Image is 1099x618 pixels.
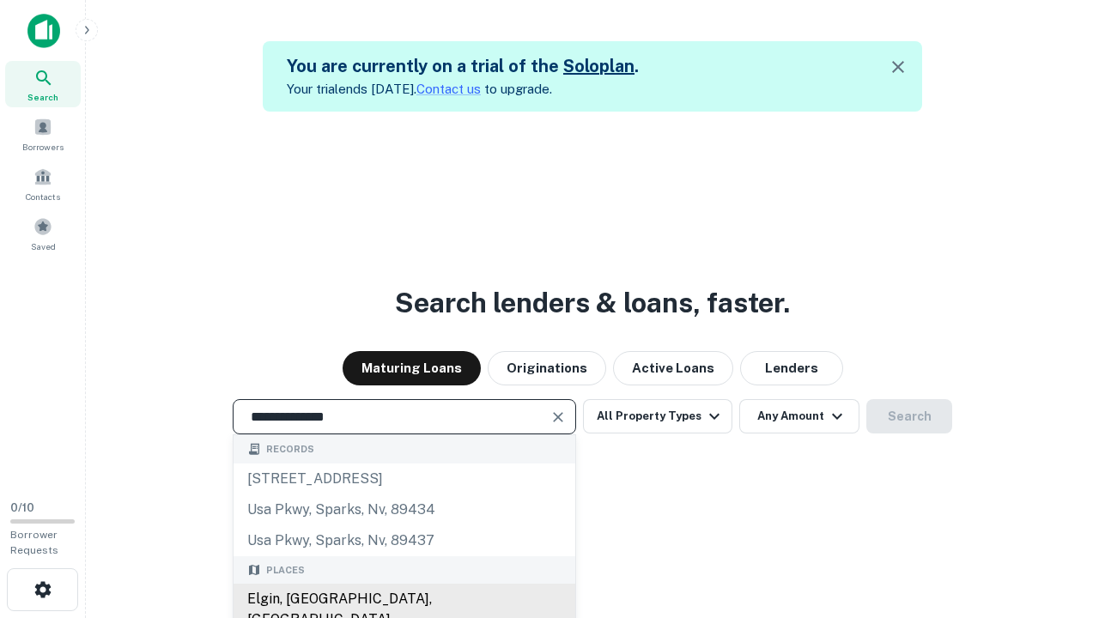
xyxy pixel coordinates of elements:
[5,61,81,107] a: Search
[739,399,859,433] button: Any Amount
[5,210,81,257] a: Saved
[27,14,60,48] img: capitalize-icon.png
[10,501,34,514] span: 0 / 10
[563,56,635,76] a: Soloplan
[5,111,81,157] a: Borrowers
[395,282,790,324] h3: Search lenders & loans, faster.
[546,405,570,429] button: Clear
[10,529,58,556] span: Borrower Requests
[26,190,60,203] span: Contacts
[613,351,733,385] button: Active Loans
[488,351,606,385] button: Originations
[583,399,732,433] button: All Property Types
[740,351,843,385] button: Lenders
[234,463,575,494] div: [STREET_ADDRESS]
[234,525,575,556] div: usa pkwy, sparks, nv, 89437
[22,140,64,154] span: Borrowers
[31,239,56,253] span: Saved
[287,79,639,100] p: Your trial ends [DATE]. to upgrade.
[27,90,58,104] span: Search
[5,161,81,207] a: Contacts
[234,494,575,525] div: usa pkwy, sparks, nv, 89434
[416,82,481,96] a: Contact us
[266,563,305,578] span: Places
[343,351,481,385] button: Maturing Loans
[287,53,639,79] h5: You are currently on a trial of the .
[1013,481,1099,563] iframe: Chat Widget
[266,442,314,457] span: Records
